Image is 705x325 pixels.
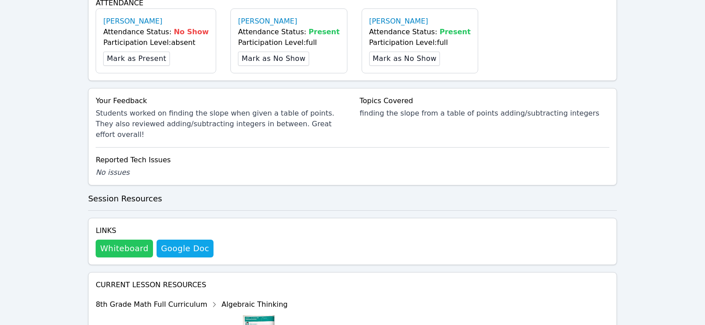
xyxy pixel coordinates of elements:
span: No issues [96,168,129,177]
div: Attendance Status: [369,27,471,37]
h4: Links [96,225,214,236]
div: Attendance Status: [103,27,209,37]
div: Participation Level: full [238,37,339,48]
button: Whiteboard [96,240,153,257]
div: Reported Tech Issues [96,155,609,165]
div: 8th Grade Math Full Curriculum Algebraic Thinking [96,297,288,312]
span: Present [439,28,471,36]
div: Students worked on finding the slope when given a table of points. They also reviewed adding/subt... [96,108,345,140]
button: Mark as No Show [369,52,440,66]
a: [PERSON_NAME] [369,16,428,27]
div: Participation Level: full [369,37,471,48]
div: Topics Covered [360,96,609,106]
h4: Current Lesson Resources [96,280,609,290]
button: Mark as No Show [238,52,309,66]
span: Present [309,28,340,36]
button: Mark as Present [103,52,170,66]
a: [PERSON_NAME] [238,16,297,27]
a: [PERSON_NAME] [103,16,162,27]
span: No Show [174,28,209,36]
a: Google Doc [157,240,214,257]
div: finding the slope from a table of points adding/subtracting integers [360,108,609,119]
h3: Session Resources [88,193,617,205]
div: Your Feedback [96,96,345,106]
div: Attendance Status: [238,27,339,37]
div: Participation Level: absent [103,37,209,48]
